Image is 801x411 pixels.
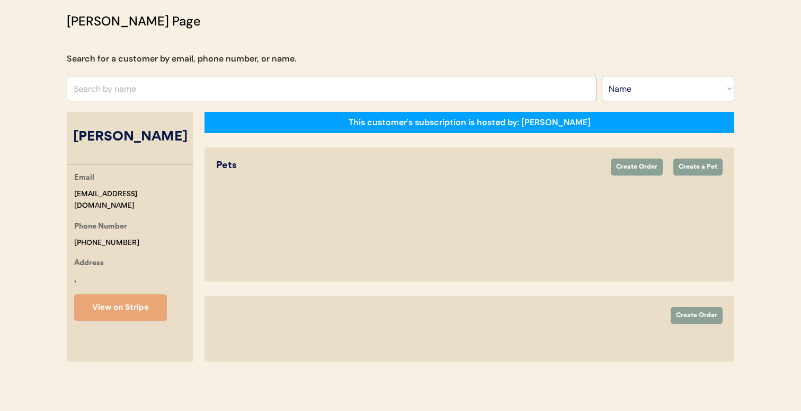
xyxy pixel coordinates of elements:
[673,159,723,176] button: Create a Pet
[67,12,201,31] div: [PERSON_NAME] Page
[67,53,297,65] div: Search for a customer by email, phone number, or name.
[74,172,94,185] div: Email
[74,274,76,286] div: ,
[74,257,104,270] div: Address
[74,237,139,249] div: [PHONE_NUMBER]
[611,159,663,176] button: Create Order
[349,117,591,128] div: This customer's subscription is hosted by: [PERSON_NAME]
[216,159,600,173] div: Pets
[74,294,167,321] button: View on Stripe
[67,76,597,101] input: Search by name
[74,221,127,234] div: Phone Number
[671,307,723,324] button: Create Order
[74,188,193,213] div: [EMAIL_ADDRESS][DOMAIN_NAME]
[67,127,193,147] div: [PERSON_NAME]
